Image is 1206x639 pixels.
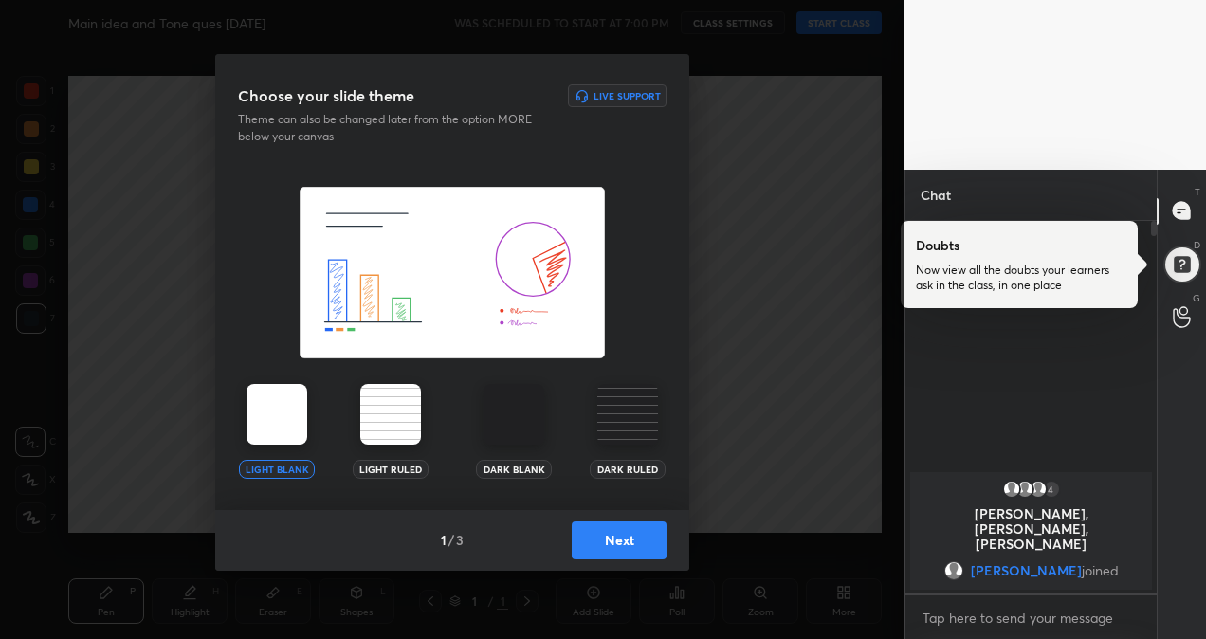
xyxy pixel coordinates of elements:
[944,561,963,580] img: default.png
[572,521,667,559] button: Next
[456,530,464,550] h4: 3
[238,111,545,145] p: Theme can also be changed later from the option MORE below your canvas
[353,460,429,479] div: Light Ruled
[238,84,414,107] h3: Choose your slide theme
[1042,480,1061,499] div: 4
[1194,238,1200,252] p: D
[476,460,552,479] div: Dark Blank
[1029,480,1048,499] img: default.png
[484,384,544,445] img: darkTheme.aa1caeba.svg
[1002,480,1021,499] img: default.png
[300,187,605,359] img: lightThemeBanner.de937ee3.svg
[1195,185,1200,199] p: T
[597,384,658,445] img: darkRuledTheme.359fb5fd.svg
[448,530,454,550] h4: /
[1015,480,1034,499] img: default.png
[905,170,966,220] p: Chat
[922,506,1141,552] p: [PERSON_NAME], [PERSON_NAME], [PERSON_NAME]
[594,91,661,100] h6: Live Support
[360,384,421,445] img: lightRuledTheme.002cd57a.svg
[1082,563,1119,578] span: joined
[239,460,315,479] div: Light Blank
[247,384,307,445] img: lightTheme.5bb83c5b.svg
[590,460,666,479] div: Dark Ruled
[1193,291,1200,305] p: G
[441,530,447,550] h4: 1
[905,468,1157,593] div: grid
[971,563,1082,578] span: [PERSON_NAME]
